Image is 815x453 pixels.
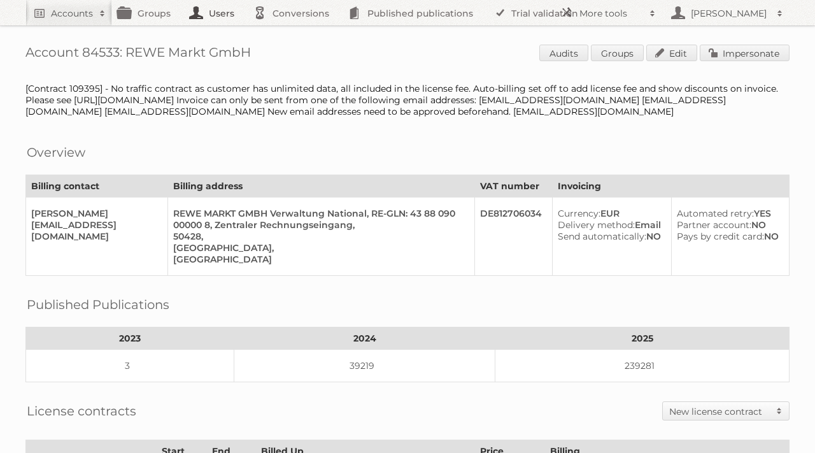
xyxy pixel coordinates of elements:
th: Billing address [167,175,474,198]
div: [Contract 109395] - No traffic contract as customer has unlimited data, all included in the licen... [25,83,790,117]
div: [GEOGRAPHIC_DATA] [173,254,464,265]
div: [GEOGRAPHIC_DATA], [173,242,464,254]
div: [PERSON_NAME] [31,208,157,219]
h2: License contracts [27,401,136,421]
div: Email [558,219,661,231]
td: DE812706034 [474,198,552,276]
a: Impersonate [700,45,790,61]
td: 239281 [495,350,790,382]
th: VAT number [474,175,552,198]
div: EUR [558,208,661,219]
td: 39219 [234,350,495,382]
div: [EMAIL_ADDRESS][DOMAIN_NAME] [31,219,157,242]
div: NO [677,231,779,242]
div: NO [558,231,661,242]
h1: Account 84533: REWE Markt GmbH [25,45,790,64]
th: Invoicing [552,175,789,198]
div: YES [677,208,779,219]
a: Groups [591,45,644,61]
h2: Overview [27,143,85,162]
th: 2023 [26,327,234,350]
span: Automated retry: [677,208,754,219]
span: Send automatically: [558,231,646,242]
th: 2024 [234,327,495,350]
td: 3 [26,350,234,382]
a: New license contract [663,402,789,420]
div: REWE MARKT GMBH Verwaltung National, RE-GLN: 43 88 090 00000 8, Zentraler Rechnungseingang, [173,208,464,231]
h2: New license contract [669,405,770,418]
span: Pays by credit card: [677,231,764,242]
h2: More tools [579,7,643,20]
a: Edit [646,45,697,61]
h2: Accounts [51,7,93,20]
div: 50428, [173,231,464,242]
span: Delivery method: [558,219,635,231]
a: Audits [539,45,588,61]
span: Partner account: [677,219,751,231]
div: NO [677,219,779,231]
span: Toggle [770,402,789,420]
h2: [PERSON_NAME] [688,7,770,20]
span: Currency: [558,208,600,219]
h2: Published Publications [27,295,169,314]
th: 2025 [495,327,790,350]
th: Billing contact [26,175,168,198]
